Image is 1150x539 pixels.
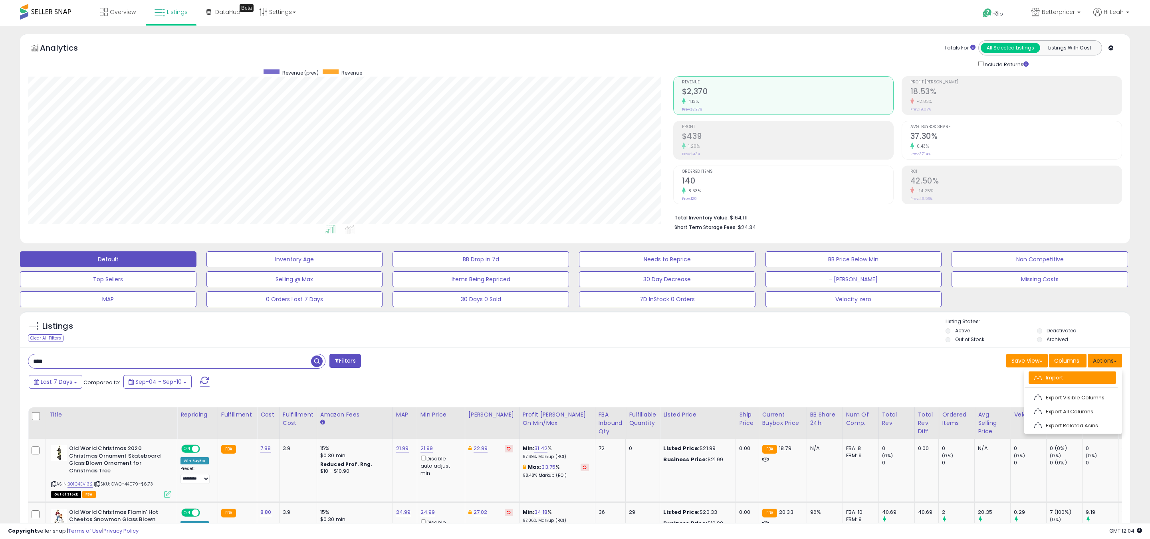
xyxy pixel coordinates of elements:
div: N/A [978,445,1004,452]
small: FBA [762,509,777,517]
div: $21.99 [663,445,730,452]
b: Total Inventory Value: [674,214,729,221]
span: Hi Leah [1104,8,1124,16]
div: FBA: 10 [846,509,872,516]
button: Non Competitive [952,251,1128,267]
div: 72 [599,445,620,452]
button: Last 7 Days [29,375,82,389]
a: 31.42 [534,444,547,452]
button: 7D InStock 0 Orders [579,291,755,307]
div: 3.9 [283,445,311,452]
span: Avg. Buybox Share [910,125,1122,129]
small: 0.43% [914,143,929,149]
div: 15% [320,445,387,452]
button: Listings With Cost [1040,43,1099,53]
div: 0 [629,445,654,452]
div: 0 [942,459,974,466]
span: Overview [110,8,136,16]
a: Help [976,2,1019,26]
div: 0 [942,445,974,452]
div: % [523,445,589,460]
small: (0%) [882,452,893,459]
div: Fulfillment [221,411,254,419]
div: MAP [396,411,414,419]
h2: 18.53% [910,87,1122,98]
div: 40.69 [918,509,933,516]
img: 41aKFQqIPDL._SL40_.jpg [51,445,67,461]
span: ON [182,446,192,452]
div: % [523,464,589,478]
b: Short Term Storage Fees: [674,224,737,231]
div: Fulfillable Quantity [629,411,656,427]
small: (0%) [1086,452,1097,459]
span: OFF [199,446,212,452]
small: (0%) [942,452,953,459]
span: $24.34 [738,223,756,231]
div: $20.33 [663,509,730,516]
button: 30 Day Decrease [579,271,755,287]
span: Revenue [682,80,893,85]
div: 0 [882,459,914,466]
span: DataHub [215,8,240,16]
h5: Listings [42,321,73,332]
div: 9.19 [1086,509,1118,516]
div: Fulfillment Cost [283,411,313,427]
small: FBA [762,445,777,454]
div: 0 [1014,445,1046,452]
span: Help [992,10,1003,17]
div: Amazon Fees [320,411,389,419]
button: Save View [1006,354,1048,367]
span: 18.79 [779,444,791,452]
span: Last 7 Days [41,378,72,386]
div: $0.30 min [320,452,387,459]
a: 34.18 [534,508,547,516]
i: Get Help [982,8,992,18]
small: Amazon Fees. [320,419,325,426]
small: 4.13% [686,99,699,105]
div: 0 [1086,459,1118,466]
span: Profit [682,125,893,129]
b: Old World Christmas 2020 Christmas Ornament Skateboard Glass Blown Ornament for Christmas Tree [69,445,166,476]
div: Num of Comp. [846,411,875,427]
span: Revenue (prev) [282,69,319,76]
span: Listings [167,8,188,16]
div: $10 - $10.90 [320,468,387,475]
div: 0 [1014,459,1046,466]
div: 0.00 [1122,445,1134,452]
span: | SKU: OWC-44079-$6.73 [94,481,153,487]
div: 40.69 [882,509,914,516]
div: Totals For [944,44,976,52]
div: 3.9 [283,509,311,516]
b: Min: [523,444,535,452]
a: Terms of Use [68,527,102,535]
div: Preset: [180,466,212,484]
div: Include Returns [972,59,1038,68]
div: N/A [810,445,837,452]
h2: 42.50% [910,176,1122,187]
div: Velocity [1014,411,1043,419]
button: Velocity zero [765,291,942,307]
div: Total Rev. [882,411,911,427]
span: ROI [910,170,1122,174]
small: Prev: 129 [682,196,697,201]
h2: 37.30% [910,132,1122,142]
small: Prev: 49.56% [910,196,932,201]
a: 27.02 [474,508,488,516]
div: Listed Price [663,411,732,419]
th: The percentage added to the cost of goods (COGS) that forms the calculator for Min & Max prices. [519,407,595,439]
div: FBA inbound Qty [599,411,623,436]
span: Profit [PERSON_NAME] [910,80,1122,85]
span: Ordered Items [682,170,893,174]
h2: $2,370 [682,87,893,98]
small: Prev: 37.14% [910,152,930,156]
a: 21.99 [420,444,433,452]
b: Old World Christmas Flamin' Hot Cheetos Snowman Glass Blown Ornament for Christmas Tree [69,509,166,533]
div: Current Buybox Price [762,411,803,427]
button: BB Price Below Min [765,251,942,267]
small: (0%) [1050,452,1061,459]
a: 24.99 [420,508,435,516]
div: Ordered Items [942,411,971,427]
button: Missing Costs [952,271,1128,287]
span: FBA [82,491,96,498]
span: All listings that are currently out of stock and unavailable for purchase on Amazon [51,491,81,498]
